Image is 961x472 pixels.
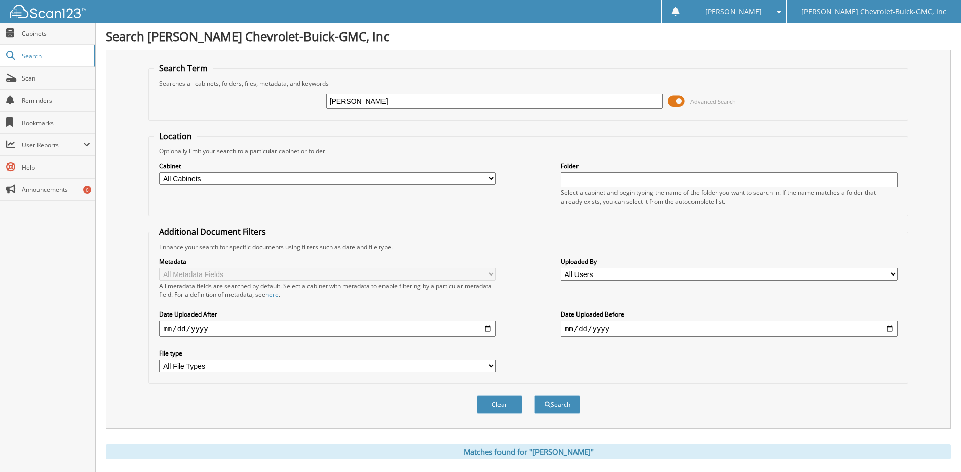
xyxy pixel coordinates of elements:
div: All metadata fields are searched by default. Select a cabinet with metadata to enable filtering b... [159,282,496,299]
span: Cabinets [22,29,90,38]
legend: Location [154,131,197,142]
div: Optionally limit your search to a particular cabinet or folder [154,147,902,155]
label: Date Uploaded After [159,310,496,319]
legend: Additional Document Filters [154,226,271,238]
input: end [561,321,898,337]
div: Select a cabinet and begin typing the name of the folder you want to search in. If the name match... [561,188,898,206]
button: Search [534,395,580,414]
label: Uploaded By [561,257,898,266]
div: Matches found for "[PERSON_NAME]" [106,444,951,459]
span: User Reports [22,141,83,149]
button: Clear [477,395,522,414]
span: Search [22,52,89,60]
span: Advanced Search [690,98,736,105]
div: Searches all cabinets, folders, files, metadata, and keywords [154,79,902,88]
legend: Search Term [154,63,213,74]
span: Help [22,163,90,172]
span: [PERSON_NAME] [705,9,762,15]
label: File type [159,349,496,358]
label: Metadata [159,257,496,266]
span: Reminders [22,96,90,105]
label: Folder [561,162,898,170]
span: Scan [22,74,90,83]
span: Announcements [22,185,90,194]
img: scan123-logo-white.svg [10,5,86,18]
a: here [265,290,279,299]
label: Cabinet [159,162,496,170]
span: [PERSON_NAME] Chevrolet-Buick-GMC, Inc [801,9,946,15]
input: start [159,321,496,337]
label: Date Uploaded Before [561,310,898,319]
span: Bookmarks [22,119,90,127]
h1: Search [PERSON_NAME] Chevrolet-Buick-GMC, Inc [106,28,951,45]
div: 6 [83,186,91,194]
div: Enhance your search for specific documents using filters such as date and file type. [154,243,902,251]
